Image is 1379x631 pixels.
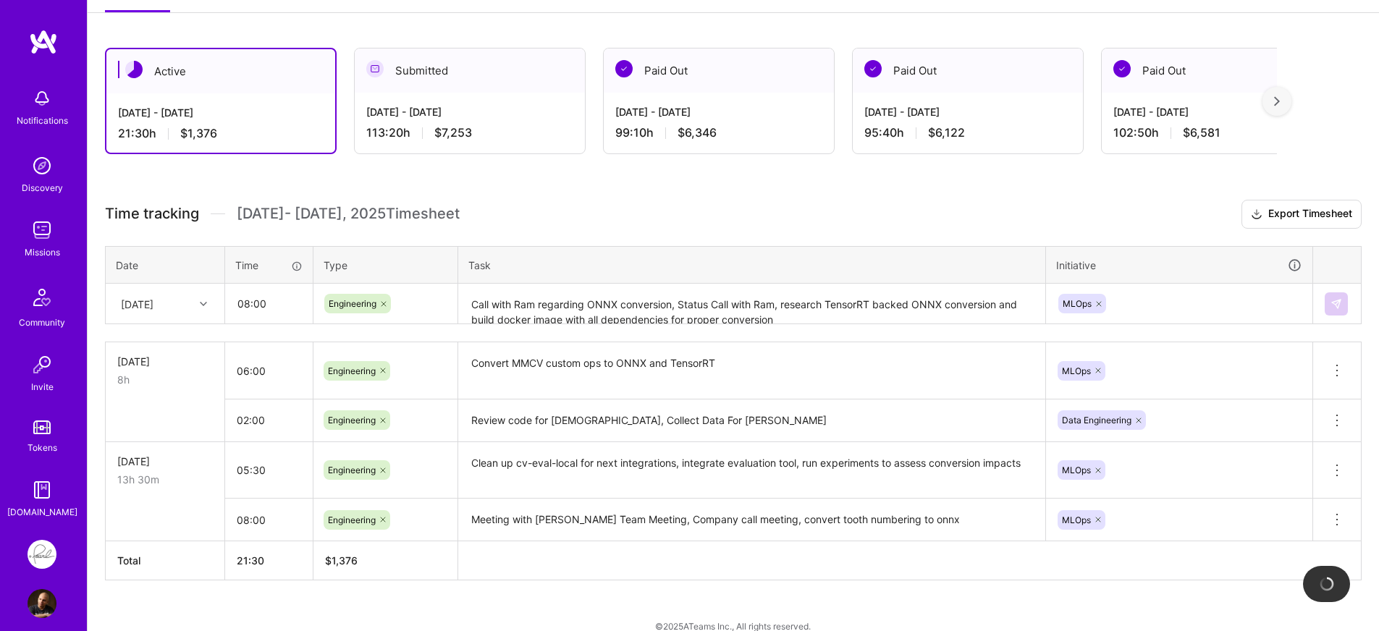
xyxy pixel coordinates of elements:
span: [DATE] - [DATE] , 2025 Timesheet [237,205,460,223]
div: Active [106,49,335,93]
img: discovery [28,151,56,180]
div: 102:50 h [1113,125,1320,140]
th: Task [458,246,1046,284]
div: [DATE] - [DATE] [615,104,822,119]
div: Submitted [355,48,585,93]
a: Pearl: ML Engineering Team [24,540,60,569]
span: $6,346 [678,125,717,140]
div: [DATE] - [DATE] [1113,104,1320,119]
div: [DOMAIN_NAME] [7,504,77,520]
img: Paid Out [864,60,882,77]
img: Paid Out [1113,60,1131,77]
img: bell [28,84,56,113]
textarea: Meeting with [PERSON_NAME] Team Meeting, Company call meeting, convert tooth numbering to onnx [460,500,1044,540]
span: MLOps [1062,514,1091,525]
div: Paid Out [604,48,834,93]
img: User Avatar [28,589,56,618]
div: null [1325,292,1349,315]
img: logo [29,29,58,55]
span: Engineering [328,415,376,425]
span: $1,376 [180,126,217,141]
div: Paid Out [1102,48,1332,93]
img: Pearl: ML Engineering Team [28,540,56,569]
span: MLOps [1062,465,1091,475]
div: [DATE] - [DATE] [118,105,324,120]
div: [DATE] - [DATE] [864,104,1071,119]
img: Paid Out [615,60,633,77]
span: $6,581 [1183,125,1220,140]
img: teamwork [28,216,56,245]
input: HH:MM [225,352,313,390]
div: Time [235,258,303,273]
th: Total [106,541,225,580]
input: HH:MM [225,501,313,539]
span: MLOps [1063,298,1092,309]
textarea: Review code for [DEMOGRAPHIC_DATA], Collect Data For [PERSON_NAME] [460,401,1044,441]
img: Invite [28,350,56,379]
i: icon Download [1251,207,1262,222]
textarea: Call with Ram regarding ONNX conversion, Status Call with Ram, research TensorRT backed ONNX conv... [460,285,1044,323]
span: Engineering [328,514,376,525]
span: $7,253 [434,125,472,140]
div: 8h [117,372,213,387]
th: 21:30 [225,541,313,580]
div: [DATE] [121,296,153,311]
textarea: Convert MMCV custom ops to ONNX and TensorRT [460,344,1044,398]
span: $6,122 [928,125,965,140]
div: Missions [25,245,60,260]
div: 21:30 h [118,126,324,141]
div: Community [19,315,65,330]
span: $ 1,376 [325,554,358,567]
th: Type [313,246,458,284]
i: icon Chevron [200,300,207,308]
img: guide book [28,475,56,504]
div: Invite [31,379,54,394]
input: HH:MM [225,451,313,489]
span: Engineering [329,298,376,309]
img: tokens [33,420,51,434]
div: 95:40 h [864,125,1071,140]
div: 13h 30m [117,472,213,487]
input: HH:MM [226,284,312,323]
img: right [1274,96,1280,106]
a: User Avatar [24,589,60,618]
div: [DATE] - [DATE] [366,104,573,119]
img: Submit [1330,298,1342,310]
div: [DATE] [117,454,213,469]
th: Date [106,246,225,284]
div: Tokens [28,440,57,455]
img: Community [25,280,59,315]
div: Paid Out [853,48,1083,93]
span: Engineering [328,465,376,475]
div: [DATE] [117,354,213,369]
input: HH:MM [225,401,313,439]
textarea: Clean up cv-eval-local for next integrations, integrate evaluation tool, run experiments to asses... [460,444,1044,498]
img: Submitted [366,60,384,77]
div: Initiative [1056,257,1302,274]
img: loading [1317,575,1336,593]
button: Export Timesheet [1241,200,1362,229]
div: 99:10 h [615,125,822,140]
div: Notifications [17,113,68,128]
span: Time tracking [105,205,199,223]
span: Engineering [328,365,376,376]
span: MLOps [1062,365,1091,376]
div: 113:20 h [366,125,573,140]
span: Data Engineering [1062,415,1131,425]
img: Active [125,61,143,78]
div: Discovery [22,180,63,195]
